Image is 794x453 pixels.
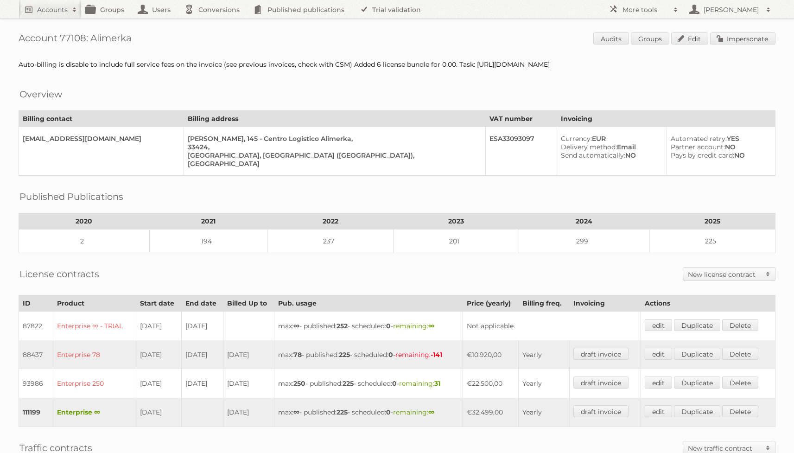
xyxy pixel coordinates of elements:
[485,127,557,176] td: ESA33093097
[649,213,775,230] th: 2025
[386,408,391,416] strong: 0
[188,134,478,143] div: [PERSON_NAME], 145 - Centro Logistico Alimerka,
[645,376,672,389] a: edit
[19,312,53,341] td: 87822
[519,369,569,398] td: Yearly
[394,213,519,230] th: 2023
[149,230,267,253] td: 194
[53,295,136,312] th: Product
[37,5,68,14] h2: Accounts
[19,340,53,369] td: 88437
[386,322,391,330] strong: 0
[674,348,720,360] a: Duplicate
[339,351,350,359] strong: 225
[149,213,267,230] th: 2021
[645,405,672,417] a: edit
[274,312,463,341] td: max: - published: - scheduled: -
[593,32,629,45] a: Audits
[136,369,182,398] td: [DATE]
[631,32,669,45] a: Groups
[136,312,182,341] td: [DATE]
[671,151,768,160] div: NO
[688,270,761,279] h2: New license contract
[674,376,720,389] a: Duplicate
[293,322,299,330] strong: ∞
[53,340,136,369] td: Enterprise 78
[428,322,434,330] strong: ∞
[223,295,274,312] th: Billed Up to
[136,295,182,312] th: Start date
[519,295,569,312] th: Billing freq.
[671,134,727,143] span: Automated retry:
[674,319,720,331] a: Duplicate
[557,111,775,127] th: Invoicing
[19,190,123,204] h2: Published Publications
[19,111,184,127] th: Billing contact
[343,379,354,388] strong: 225
[19,369,53,398] td: 93986
[722,405,758,417] a: Delete
[184,111,485,127] th: Billing address
[53,369,136,398] td: Enterprise 250
[671,143,768,151] div: NO
[463,295,519,312] th: Price (yearly)
[519,340,569,369] td: Yearly
[561,143,617,151] span: Delivery method:
[671,32,708,45] a: Edit
[274,369,463,398] td: max: - published: - scheduled: -
[688,444,761,453] h2: New traffic contract
[223,369,274,398] td: [DATE]
[722,348,758,360] a: Delete
[23,134,176,143] div: [EMAIL_ADDRESS][DOMAIN_NAME]
[710,32,775,45] a: Impersonate
[561,151,659,160] div: NO
[188,160,478,168] div: [GEOGRAPHIC_DATA]
[19,87,62,101] h2: Overview
[274,398,463,427] td: max: - published: - scheduled: -
[181,340,223,369] td: [DATE]
[761,268,775,281] span: Toggle
[641,295,775,312] th: Actions
[573,376,629,389] a: draft invoice
[722,319,758,331] a: Delete
[392,379,397,388] strong: 0
[671,134,768,143] div: YES
[393,408,434,416] span: remaining:
[671,151,734,160] span: Pays by credit card:
[463,398,519,427] td: €32.499,00
[274,340,463,369] td: max: - published: - scheduled: -
[267,213,393,230] th: 2022
[53,312,136,341] td: Enterprise ∞ - TRIAL
[569,295,641,312] th: Invoicing
[395,351,442,359] span: remaining:
[561,134,592,143] span: Currency:
[19,32,775,46] h1: Account 77108: Alimerka
[337,408,348,416] strong: 225
[223,398,274,427] td: [DATE]
[649,230,775,253] td: 225
[622,5,669,14] h2: More tools
[519,213,650,230] th: 2024
[293,379,305,388] strong: 250
[561,143,659,151] div: Email
[399,379,440,388] span: remaining:
[573,348,629,360] a: draft invoice
[19,267,99,281] h2: License contracts
[463,340,519,369] td: €10.920,00
[181,295,223,312] th: End date
[645,319,672,331] a: edit
[393,322,434,330] span: remaining:
[188,151,478,160] div: [GEOGRAPHIC_DATA], [GEOGRAPHIC_DATA] ([GEOGRAPHIC_DATA]),
[136,340,182,369] td: [DATE]
[136,398,182,427] td: [DATE]
[674,405,720,417] a: Duplicate
[19,230,150,253] td: 2
[561,134,659,143] div: EUR
[431,351,442,359] strong: -141
[293,351,302,359] strong: 78
[519,230,650,253] td: 299
[293,408,299,416] strong: ∞
[223,340,274,369] td: [DATE]
[19,60,775,69] div: Auto-billing is disable to include full service fees on the invoice (see previous invoices, check...
[181,312,223,341] td: [DATE]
